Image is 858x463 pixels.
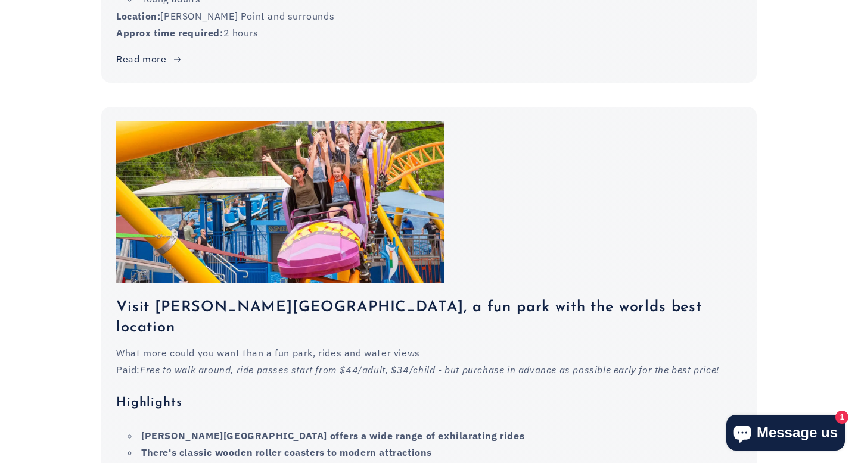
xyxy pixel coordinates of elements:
[116,345,742,362] p: What more could you want than a fun park, rides and water views
[116,27,223,39] strong: Approx time required:
[116,24,742,42] p: 2 hours
[116,361,742,378] p: Paid:
[116,51,183,68] a: Read more
[116,298,742,338] h3: Visit [PERSON_NAME][GEOGRAPHIC_DATA], a fun park with the worlds best location
[141,446,432,458] strong: There's classic wooden roller coasters to modern attractions
[141,430,524,442] strong: [PERSON_NAME][GEOGRAPHIC_DATA] offers a wide range of exhilarating rides
[116,10,160,22] strong: Location:
[723,415,848,453] inbox-online-store-chat: Shopify online store chat
[140,364,719,376] em: Free to walk around, ride passes start from $44/adult, $34/child - but purchase in advance as pos...
[116,8,742,25] p: [PERSON_NAME] Point and surrounds
[116,395,742,411] h4: Highlights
